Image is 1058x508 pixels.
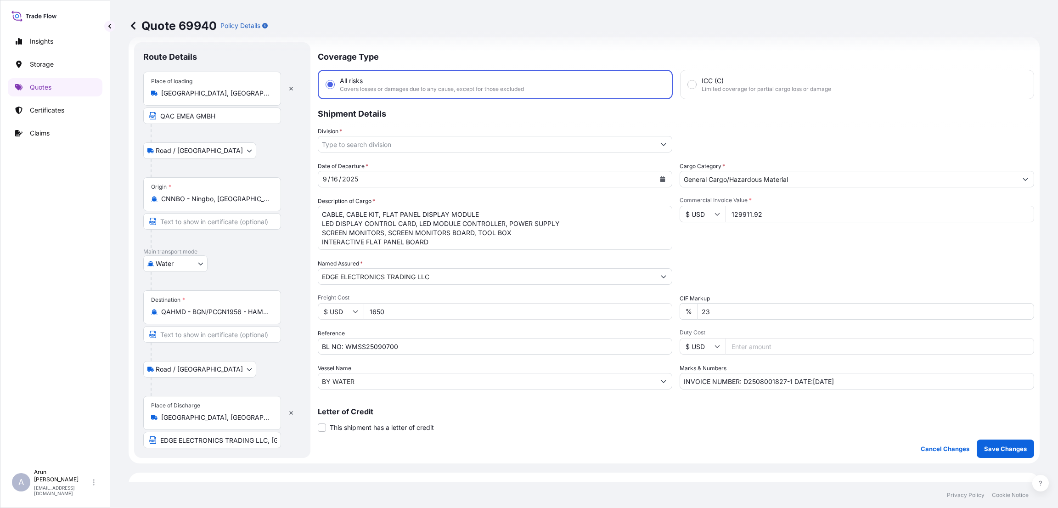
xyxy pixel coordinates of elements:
[318,364,351,373] label: Vessel Name
[318,206,672,250] textarea: CABLE, CABLE KIT, FLAT PANEL DISPLAY MODULE LED DISPLAY CONTROL CARD, LED MODULE CONTROLLER, POWE...
[326,80,334,89] input: All risksCovers losses or damages due to any cause, except for those excluded
[143,213,281,230] input: Text to appear on certificate
[318,136,655,152] input: Type to search division
[8,78,102,96] a: Quotes
[680,373,1034,389] input: Number1, number2,...
[143,51,197,62] p: Route Details
[30,37,53,46] p: Insights
[318,42,1034,70] p: Coverage Type
[318,197,375,206] label: Description of Cargo
[318,127,342,136] label: Division
[30,83,51,92] p: Quotes
[8,124,102,142] a: Claims
[318,259,363,268] label: Named Assured
[318,338,672,355] input: Your internal reference
[680,162,725,171] label: Cargo Category
[143,142,256,159] button: Select transport
[151,402,200,409] div: Place of Discharge
[318,373,655,389] input: Type to search vessel name or IMO
[143,432,281,448] input: Text to appear on certificate
[143,248,301,255] p: Main transport mode
[702,76,724,85] span: ICC (C)
[161,89,270,98] input: Place of loading
[8,32,102,51] a: Insights
[913,440,977,458] button: Cancel Changes
[726,338,1034,355] input: Enter amount
[339,174,341,185] div: /
[984,444,1027,453] p: Save Changes
[340,85,524,93] span: Covers losses or damages due to any cause, except for those excluded
[318,268,655,285] input: Full name
[156,259,174,268] span: Water
[655,373,672,389] button: Show suggestions
[680,329,1034,336] span: Duty Cost
[330,423,434,432] span: This shipment has a letter of credit
[680,197,1034,204] span: Commercial Invoice Value
[680,294,710,303] label: CIF Markup
[318,99,1034,127] p: Shipment Details
[680,364,726,373] label: Marks & Numbers
[947,491,985,499] a: Privacy Policy
[341,174,359,185] div: year,
[680,303,698,320] div: %
[977,440,1034,458] button: Save Changes
[143,361,256,378] button: Select transport
[143,326,281,343] input: Text to appear on certificate
[680,171,1017,187] input: Select a commodity type
[921,444,969,453] p: Cancel Changes
[220,21,260,30] p: Policy Details
[161,307,270,316] input: Destination
[30,106,64,115] p: Certificates
[726,206,1034,222] input: Type amount
[156,146,243,155] span: Road / [GEOGRAPHIC_DATA]
[129,18,217,33] p: Quote 69940
[364,303,672,320] input: Enter amount
[655,172,670,186] button: Calendar
[143,107,281,124] input: Text to appear on certificate
[318,162,368,171] span: Date of Departure
[151,183,171,191] div: Origin
[34,468,91,483] p: Arun [PERSON_NAME]
[698,303,1034,320] input: Enter percentage
[322,174,328,185] div: month,
[1017,171,1034,187] button: Show suggestions
[318,329,345,338] label: Reference
[318,408,1034,415] p: Letter of Credit
[330,174,339,185] div: day,
[18,478,24,487] span: A
[156,365,243,374] span: Road / [GEOGRAPHIC_DATA]
[8,101,102,119] a: Certificates
[151,296,185,304] div: Destination
[30,129,50,138] p: Claims
[655,268,672,285] button: Show suggestions
[688,80,696,89] input: ICC (C)Limited coverage for partial cargo loss or damage
[161,194,270,203] input: Origin
[328,174,330,185] div: /
[161,413,270,422] input: Place of Discharge
[655,136,672,152] button: Show suggestions
[340,76,363,85] span: All risks
[30,60,54,69] p: Storage
[318,294,672,301] span: Freight Cost
[151,78,192,85] div: Place of loading
[992,491,1029,499] a: Cookie Notice
[143,255,208,272] button: Select transport
[8,55,102,73] a: Storage
[34,485,91,496] p: [EMAIL_ADDRESS][DOMAIN_NAME]
[702,85,831,93] span: Limited coverage for partial cargo loss or damage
